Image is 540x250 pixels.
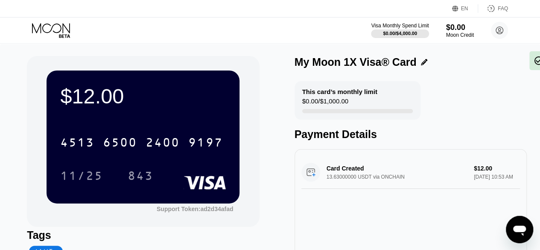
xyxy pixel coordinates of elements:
div: This card’s monthly limit [302,88,377,95]
div: My Moon 1X Visa® Card [295,56,417,68]
div: EN [452,4,478,13]
div: Payment Details [295,128,527,141]
div: $0.00 [446,23,474,32]
div: $0.00 / $1,000.00 [302,97,348,109]
div: 9197 [188,137,222,150]
div: $0.00Moon Credit [446,23,474,38]
div: 4513650024009197 [55,132,228,153]
div: FAQ [498,6,508,12]
div: 2400 [146,137,180,150]
div: Tags [27,229,259,241]
div: FAQ [478,4,508,13]
div: 11/25 [60,170,103,184]
div: $12.00 [60,84,226,108]
iframe: Button to launch messaging window [506,216,533,243]
div: $0.00 / $4,000.00 [383,31,417,36]
div: 6500 [103,137,137,150]
div: Visa Monthly Spend Limit [371,23,429,29]
div: EN [461,6,468,12]
div: 11/25 [54,165,109,186]
div: 4513 [60,137,94,150]
div: Moon Credit [446,32,474,38]
div: Support Token:ad2d34afad [157,206,233,212]
div: Support Token: ad2d34afad [157,206,233,212]
div: Visa Monthly Spend Limit$0.00/$4,000.00 [371,23,429,38]
div: 843 [121,165,160,186]
div: 843 [128,170,153,184]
